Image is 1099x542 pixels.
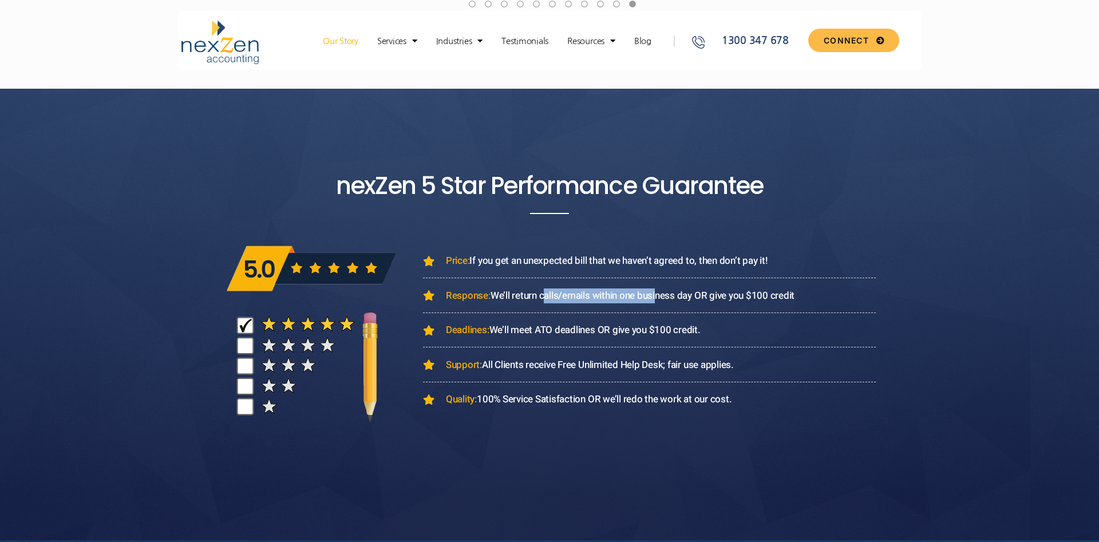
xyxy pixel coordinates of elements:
span: We’ll return calls/emails within one business day OR give you $100 credit [443,288,794,303]
span: Price: [446,254,470,268]
a: Testimonials [496,35,554,47]
span: All Clients receive Free Unlimited Help Desk; fair use applies. [443,358,734,373]
a: Services [371,35,423,47]
span: Response: [446,288,491,303]
nav: Menu [306,35,668,47]
span: We’ll meet ATO deadlines OR give you $100 credit. [443,323,701,338]
a: Our Story [317,35,364,47]
span: If you get an unexpected bill that we haven’t agreed to, then don’t pay it! [443,254,768,268]
a: 1300 347 678 [690,33,804,49]
span: 100% Service Satisfaction OR we’ll redo the work at our cost. [443,392,732,407]
span: Support: [446,358,482,372]
span: CONNECT [824,37,869,45]
span: Deadlines: [446,323,489,337]
span: Quality: [446,392,477,406]
a: Resources [562,35,621,47]
h2: nexZen 5 Star Performance Guarantee [229,172,870,200]
a: Industries [430,35,488,47]
span: 1300 347 678 [719,33,789,49]
a: Blog [628,35,657,47]
a: CONNECT [808,29,899,52]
